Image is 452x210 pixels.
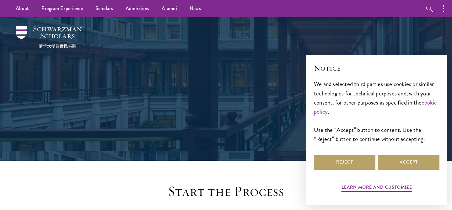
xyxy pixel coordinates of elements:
button: Accept [378,155,439,170]
img: Schwarzman Scholars [16,26,82,48]
h2: Notice [314,63,439,73]
div: We and selected third parties use cookies or similar technologies for technical purposes and, wit... [314,79,439,143]
a: cookie policy [314,98,437,116]
h2: Start the Process [129,183,323,200]
button: Reject [314,155,375,170]
button: Learn more and customize [342,183,412,193]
